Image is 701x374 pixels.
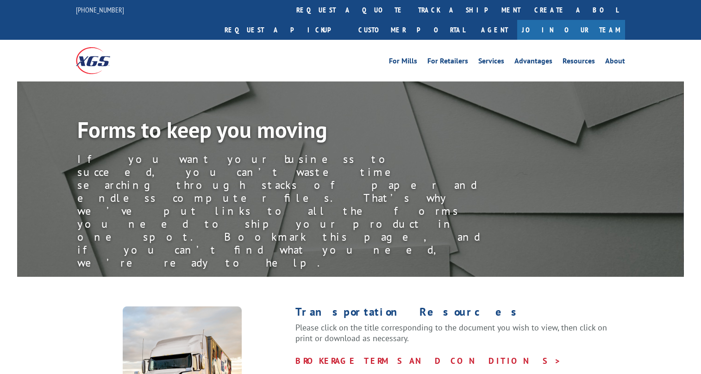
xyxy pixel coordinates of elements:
[427,57,468,68] a: For Retailers
[77,153,494,269] div: If you want your business to succeed, you can’t waste time searching through stacks of paper and ...
[389,57,417,68] a: For Mills
[514,57,552,68] a: Advantages
[351,20,472,40] a: Customer Portal
[517,20,625,40] a: Join Our Team
[76,5,124,14] a: [PHONE_NUMBER]
[472,20,517,40] a: Agent
[218,20,351,40] a: Request a pickup
[563,57,595,68] a: Resources
[295,306,625,322] h1: Transportation Resources
[478,57,504,68] a: Services
[295,322,625,353] p: Please click on the title corresponding to the document you wish to view, then click on print or ...
[295,355,561,366] a: BROKERAGE TERMS AND CONDITIONS >
[605,57,625,68] a: About
[77,118,494,145] h1: Forms to keep you moving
